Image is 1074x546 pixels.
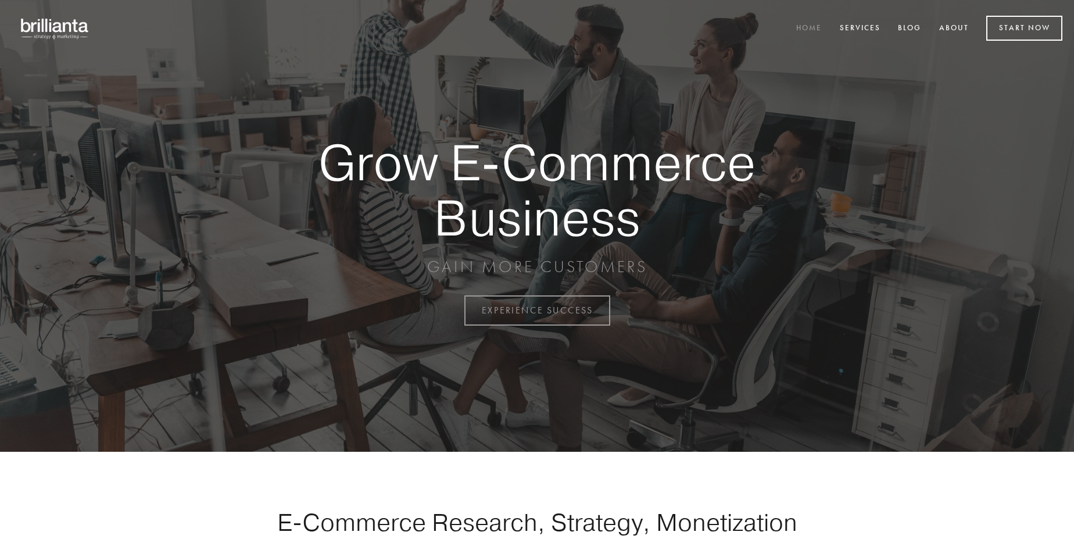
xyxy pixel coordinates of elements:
a: Blog [890,19,929,38]
a: About [932,19,976,38]
h1: E-Commerce Research, Strategy, Monetization [241,508,833,537]
strong: Grow E-Commerce Business [278,135,796,245]
img: brillianta - research, strategy, marketing [12,12,99,45]
a: Services [832,19,888,38]
a: EXPERIENCE SUCCESS [464,295,610,326]
a: Home [789,19,829,38]
p: GAIN MORE CUSTOMERS [278,256,796,277]
a: Start Now [986,16,1062,41]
